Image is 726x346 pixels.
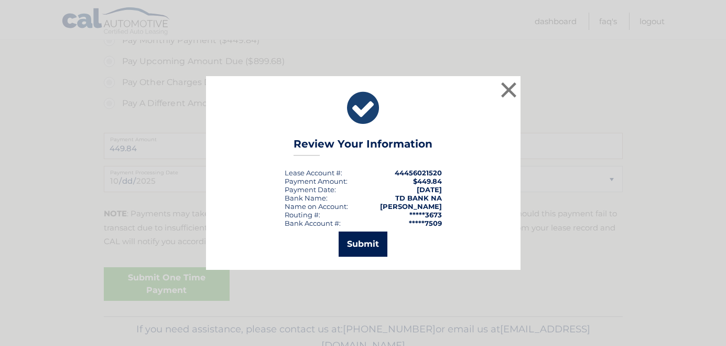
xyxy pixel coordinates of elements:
span: $449.84 [413,177,442,185]
div: Name on Account: [285,202,348,211]
strong: 44456021520 [395,169,442,177]
h3: Review Your Information [294,138,432,156]
strong: TD BANK NA [395,194,442,202]
div: Bank Name: [285,194,328,202]
span: Payment Date [285,185,334,194]
strong: [PERSON_NAME] [380,202,442,211]
div: Bank Account #: [285,219,341,227]
div: Payment Amount: [285,177,348,185]
div: Routing #: [285,211,320,219]
div: Lease Account #: [285,169,342,177]
button: Submit [339,232,387,257]
span: [DATE] [417,185,442,194]
div: : [285,185,336,194]
button: × [499,79,519,100]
